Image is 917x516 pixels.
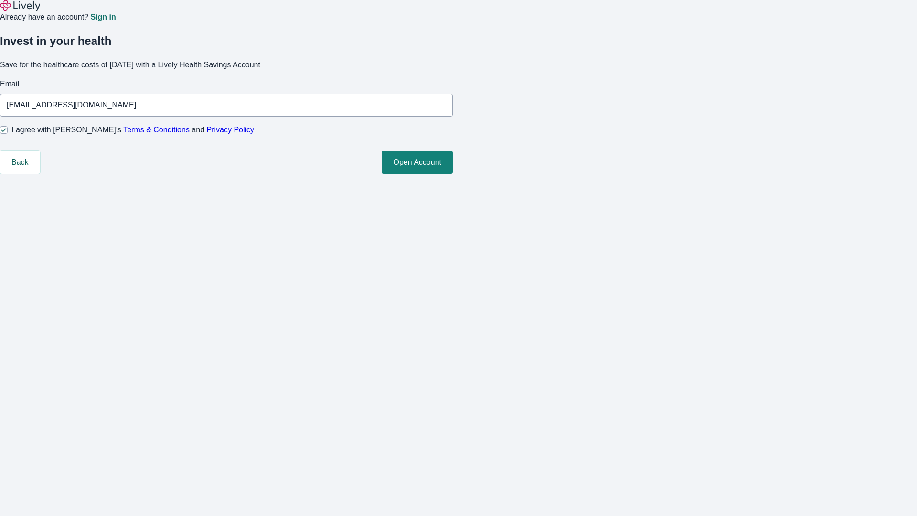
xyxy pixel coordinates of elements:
a: Privacy Policy [207,126,255,134]
a: Sign in [90,13,116,21]
span: I agree with [PERSON_NAME]’s and [11,124,254,136]
button: Open Account [382,151,453,174]
a: Terms & Conditions [123,126,190,134]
